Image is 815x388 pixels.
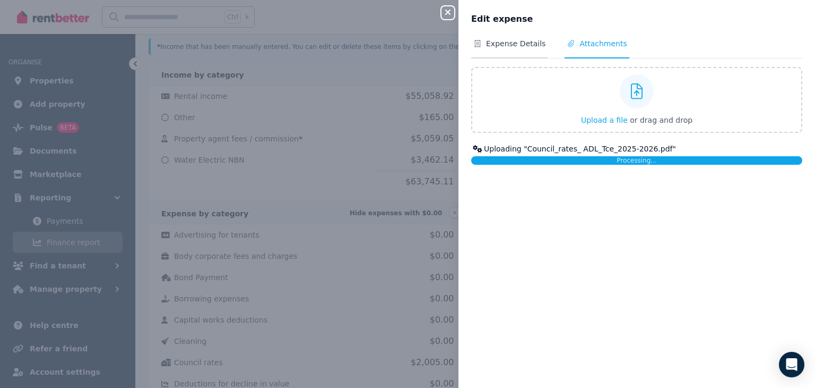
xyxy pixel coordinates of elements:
span: Processing... [617,157,657,164]
button: Upload a file or drag and drop [581,115,692,125]
span: Edit expense [471,13,533,26]
span: or drag and drop [630,116,692,124]
div: Open Intercom Messenger [779,352,804,377]
span: Upload a file [581,116,628,124]
nav: Tabs [471,38,802,58]
span: Attachments [579,38,627,49]
div: Uploading " Council_rates_ ADL_Tce_2025-2026.pdf " [471,144,802,154]
span: Expense Details [486,38,545,49]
